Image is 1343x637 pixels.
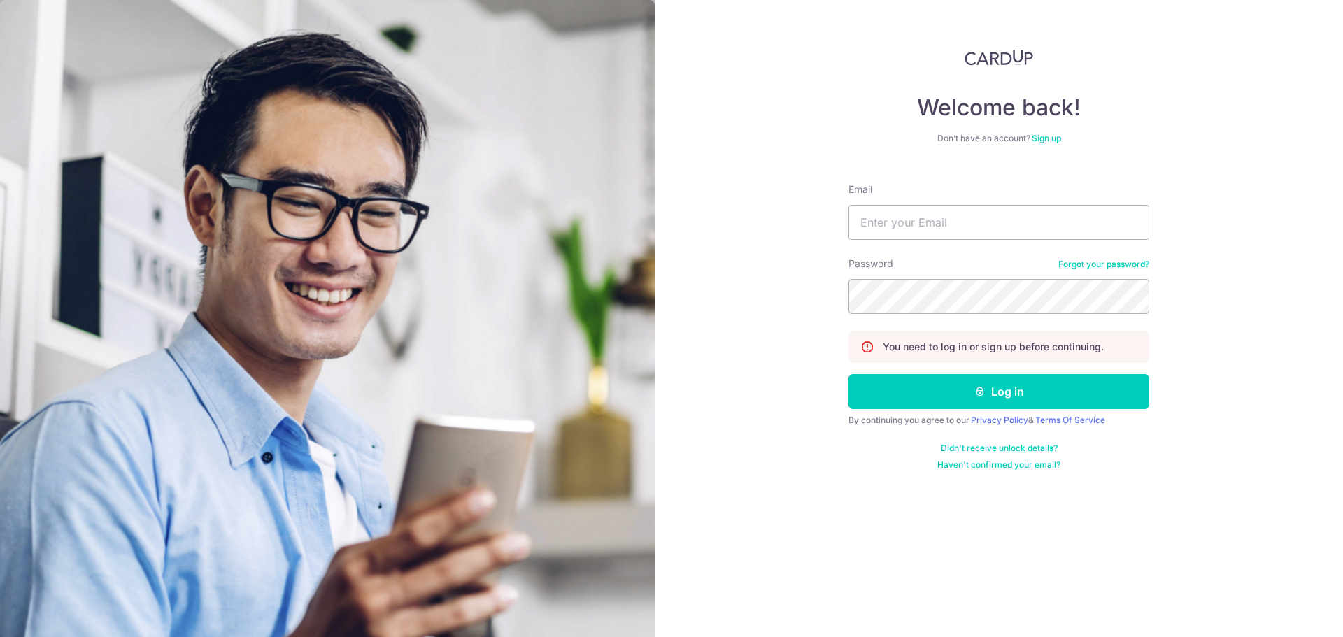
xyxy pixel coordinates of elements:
label: Password [848,257,893,271]
div: Don’t have an account? [848,133,1149,144]
img: CardUp Logo [965,49,1033,66]
input: Enter your Email [848,205,1149,240]
h4: Welcome back! [848,94,1149,122]
a: Forgot your password? [1058,259,1149,270]
a: Didn't receive unlock details? [941,443,1058,454]
a: Terms Of Service [1035,415,1105,425]
a: Privacy Policy [971,415,1028,425]
a: Sign up [1032,133,1061,143]
div: By continuing you agree to our & [848,415,1149,426]
button: Log in [848,374,1149,409]
a: Haven't confirmed your email? [937,459,1060,471]
p: You need to log in or sign up before continuing. [883,340,1104,354]
label: Email [848,182,872,196]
